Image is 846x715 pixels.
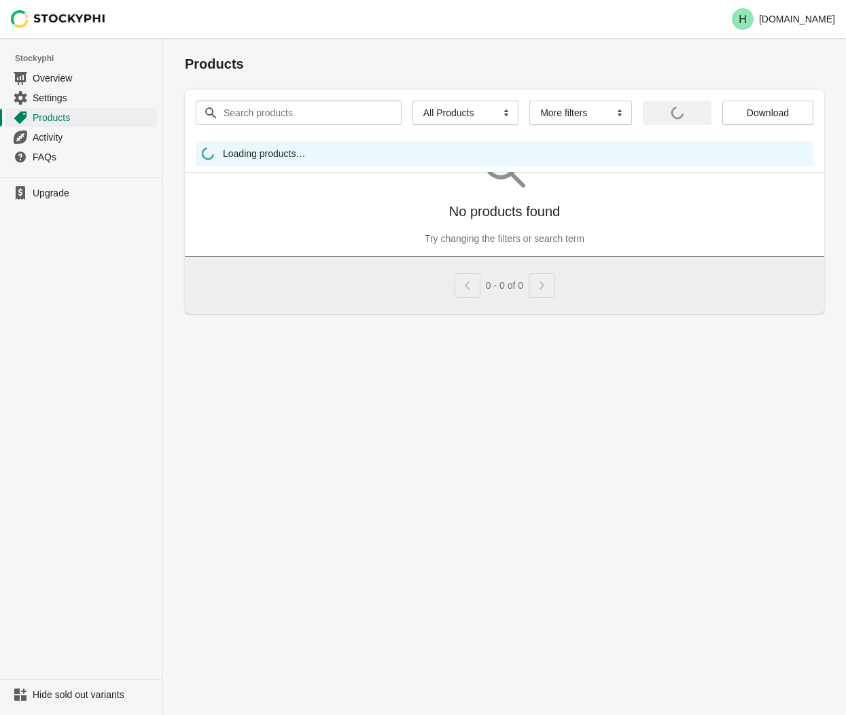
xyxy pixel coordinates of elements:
[739,14,747,25] text: H
[223,101,377,125] input: Search products
[759,14,835,24] p: [DOMAIN_NAME]
[223,147,305,164] span: Loading products…
[33,91,154,105] span: Settings
[15,52,162,65] span: Stockyphi
[486,280,523,291] span: 0 - 0 of 0
[5,127,157,147] a: Activity
[33,688,154,701] span: Hide sold out variants
[33,130,154,144] span: Activity
[11,10,106,28] img: Stockyphi
[425,232,584,245] p: Try changing the filters or search term
[747,107,789,118] span: Download
[33,71,154,85] span: Overview
[449,202,560,221] p: No products found
[722,101,813,125] button: Download
[726,5,841,33] button: Avatar with initials H[DOMAIN_NAME]
[5,184,157,203] a: Upgrade
[33,186,154,200] span: Upgrade
[5,107,157,127] a: Products
[455,268,554,298] nav: Pagination
[5,88,157,107] a: Settings
[732,8,754,30] span: Avatar with initials H
[5,147,157,167] a: FAQs
[5,685,157,704] a: Hide sold out variants
[33,111,154,124] span: Products
[33,150,154,164] span: FAQs
[185,54,824,73] h1: Products
[5,68,157,88] a: Overview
